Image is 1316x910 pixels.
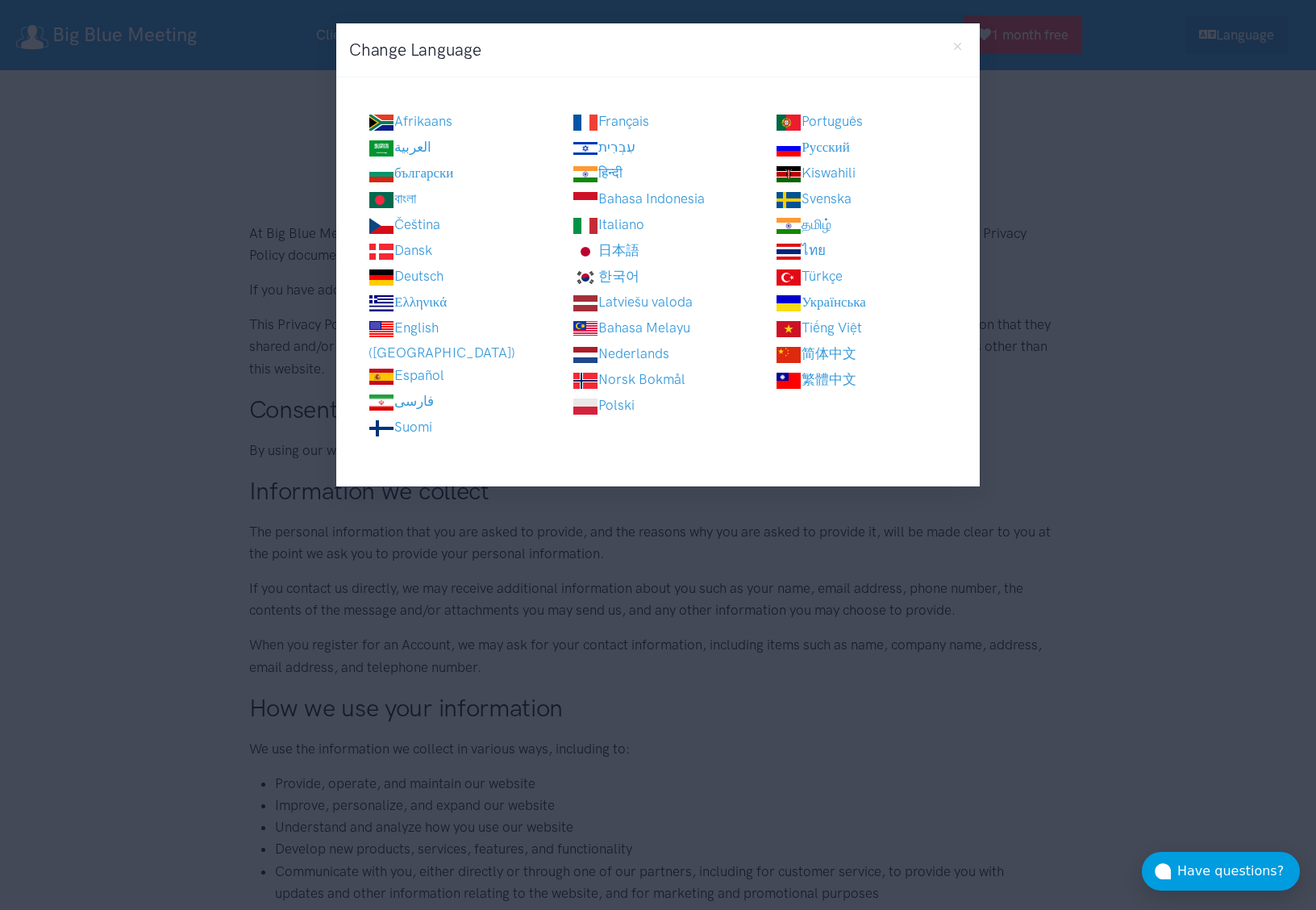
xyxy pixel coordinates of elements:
[776,294,866,310] a: Українська
[369,216,440,232] a: Čeština
[776,110,802,136] img: Português
[369,139,431,155] a: العربية
[573,242,639,258] a: 日本語
[369,213,394,239] img: Čeština
[776,265,802,290] img: Türkçe
[573,368,598,394] img: Norsk Bokmål
[776,268,843,284] a: Türkçe
[369,393,434,409] a: فارسی
[349,36,481,64] h3: Change Language
[369,294,447,310] a: Ελληνικά
[369,187,394,213] img: বাংলা
[776,290,802,316] img: Українська
[776,216,831,232] a: தமிழ்
[369,419,432,435] a: Suomi
[369,290,394,316] img: Ελληνικά
[573,342,598,368] img: Nederlands
[573,139,635,155] a: עִבְרִית
[369,364,394,390] img: Español
[369,239,394,265] img: Dansk
[573,187,598,213] img: Bahasa Indonesia
[573,165,623,181] a: हिन्दी
[938,27,977,66] button: Close
[573,316,598,342] img: Bahasa Melayu
[573,397,635,413] a: Polski
[776,213,802,239] img: தமிழ்
[369,319,515,361] a: English ([GEOGRAPHIC_DATA])
[776,187,802,213] img: Svenska
[369,165,453,181] a: български
[573,239,598,265] img: 日本語
[369,390,394,415] img: فارسی
[776,136,802,161] img: Русский
[573,113,649,129] a: Français
[1177,861,1300,882] div: Have questions?
[776,316,802,342] img: Tiếng Việt
[776,161,802,187] img: Kiswahili
[776,371,856,387] a: 繁體中文
[776,319,862,336] a: Tiếng Việt
[369,190,416,207] a: বাংলা
[573,319,690,336] a: Bahasa Melayu
[573,213,598,239] img: Italiano
[573,268,639,284] a: 한국어
[369,161,394,187] img: български
[369,316,394,342] img: English (US)
[776,345,856,361] a: 简体中文
[573,216,644,232] a: Italiano
[776,113,863,129] a: Português
[573,265,598,290] img: 한국어
[573,136,598,161] img: עִבְרִית
[776,239,802,265] img: ไทย
[573,294,693,310] a: Latviešu valoda
[776,165,856,181] a: Kiswahili
[776,368,802,394] img: 繁體中文
[369,113,452,129] a: Afrikaans
[573,394,598,420] img: Polski
[369,268,444,284] a: Deutsch
[573,110,598,136] img: Français
[573,190,705,207] a: Bahasa Indonesia
[573,161,598,187] img: हिन्दी
[369,110,394,136] img: Afrikaans
[573,290,598,316] img: Latviešu valoda
[369,136,394,161] img: العربية
[369,415,394,441] img: Suomi
[776,242,826,258] a: ไทย
[776,190,852,207] a: Svenska
[369,265,394,290] img: Deutsch
[369,242,432,258] a: Dansk
[369,367,444,383] a: Español
[776,139,850,155] a: Русский
[573,371,685,387] a: Norsk Bokmål
[1142,852,1300,891] button: Have questions?
[573,345,669,361] a: Nederlands
[776,342,802,368] img: 简体中文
